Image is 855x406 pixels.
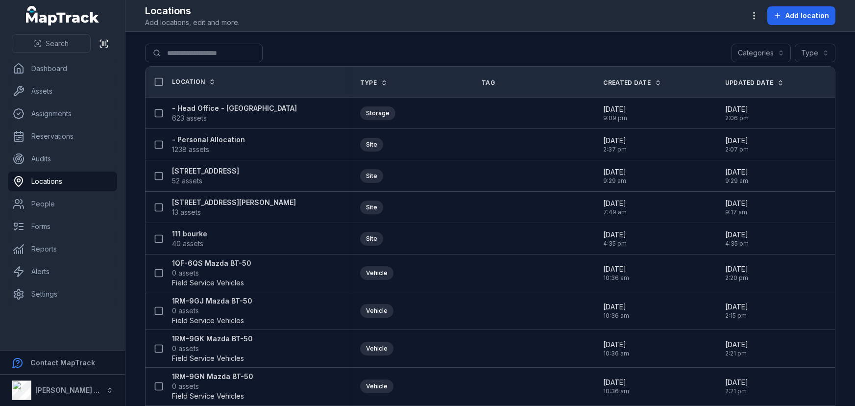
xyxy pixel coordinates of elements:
[603,136,627,153] time: 1/29/2025, 2:37:12 PM
[172,258,251,288] a: 1QF-6QS Mazda BT-500 assetsField Service Vehicles
[725,312,748,320] span: 2:15 pm
[767,6,835,25] button: Add location
[725,104,749,114] span: [DATE]
[603,340,629,357] time: 8/15/2025, 10:36:34 AM
[172,113,207,123] span: 623 assets
[172,296,252,326] a: 1RM-9GJ Mazda BT-500 assetsField Service Vehicles
[360,169,383,183] div: Site
[725,199,748,216] time: 3/7/2025, 9:17:26 AM
[8,149,117,169] a: Audits
[603,264,629,282] time: 8/15/2025, 10:36:34 AM
[725,167,748,185] time: 6/24/2025, 9:29:05 AM
[725,167,748,177] span: [DATE]
[725,274,748,282] span: 2:20 pm
[172,103,297,113] strong: - Head Office - [GEOGRAPHIC_DATA]
[725,104,749,122] time: 8/20/2025, 2:06:53 PM
[8,239,117,259] a: Reports
[8,217,117,236] a: Forms
[8,104,117,124] a: Assignments
[603,146,627,153] span: 2:37 pm
[172,135,245,145] strong: - Personal Allocation
[725,264,748,282] time: 8/18/2025, 2:20:28 PM
[725,378,748,387] span: [DATE]
[360,304,393,318] div: Vehicle
[172,145,209,154] span: 1238 assets
[603,378,629,387] span: [DATE]
[172,296,252,306] strong: 1RM-9GJ Mazda BT-50
[603,230,627,248] time: 11/20/2024, 4:35:12 PM
[360,79,377,87] span: Type
[725,199,748,208] span: [DATE]
[360,79,388,87] a: Type
[725,230,749,248] time: 11/20/2024, 4:35:12 PM
[145,18,240,27] span: Add locations, edit and more.
[172,207,201,217] span: 13 assets
[172,372,253,381] strong: 1RM-9GN Mazda BT-50
[8,194,117,214] a: People
[603,350,629,357] span: 10:36 am
[172,334,253,344] strong: 1RM-9GK Mazda BT-50
[30,358,95,367] strong: Contact MapTrack
[172,198,296,217] a: [STREET_ADDRESS][PERSON_NAME]13 assets
[725,340,748,357] time: 8/18/2025, 2:21:01 PM
[603,340,629,350] span: [DATE]
[725,136,749,153] time: 8/20/2025, 2:07:15 PM
[172,344,199,354] span: 0 assets
[603,79,661,87] a: Created Date
[172,229,207,249] a: 111 bourke40 assets
[172,306,199,316] span: 0 assets
[785,11,829,21] span: Add location
[172,166,239,186] a: [STREET_ADDRESS]52 assets
[603,104,627,114] span: [DATE]
[172,103,297,123] a: - Head Office - [GEOGRAPHIC_DATA]623 assets
[172,78,216,86] a: Location
[603,199,627,216] time: 2/19/2025, 7:49:01 AM
[603,167,626,185] time: 6/24/2025, 9:29:05 AM
[172,258,251,268] strong: 1QF-6QS Mazda BT-50
[172,239,203,249] span: 40 assets
[35,386,103,394] strong: [PERSON_NAME] Air
[172,268,199,278] span: 0 assets
[725,240,749,248] span: 4:35 pm
[172,78,205,86] span: Location
[725,79,774,87] span: Updated Date
[603,136,627,146] span: [DATE]
[8,284,117,304] a: Settings
[725,387,748,395] span: 2:21 pm
[603,274,629,282] span: 10:36 am
[172,381,199,391] span: 0 assets
[360,138,383,152] div: Site
[725,378,748,395] time: 8/18/2025, 2:21:09 PM
[603,199,627,208] span: [DATE]
[12,34,91,53] button: Search
[603,114,627,122] span: 9:09 pm
[8,127,117,146] a: Reservations
[46,39,69,49] span: Search
[172,198,296,207] strong: [STREET_ADDRESS][PERSON_NAME]
[360,106,395,120] div: Storage
[725,136,749,146] span: [DATE]
[725,177,748,185] span: 9:29 am
[26,6,99,25] a: MapTrack
[603,387,629,395] span: 10:36 am
[603,264,629,274] span: [DATE]
[482,79,495,87] span: Tag
[8,59,117,78] a: Dashboard
[172,278,244,288] span: Field Service Vehicles
[8,262,117,281] a: Alerts
[360,201,383,214] div: Site
[172,135,245,154] a: - Personal Allocation1238 assets
[725,230,749,240] span: [DATE]
[360,232,383,246] div: Site
[172,354,244,363] span: Field Service Vehicles
[8,172,117,191] a: Locations
[603,230,627,240] span: [DATE]
[725,264,748,274] span: [DATE]
[603,79,651,87] span: Created Date
[725,208,748,216] span: 9:17 am
[603,177,626,185] span: 9:29 am
[172,391,244,401] span: Field Service Vehicles
[725,114,749,122] span: 2:06 pm
[725,350,748,357] span: 2:21 pm
[603,378,629,395] time: 8/15/2025, 10:36:34 AM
